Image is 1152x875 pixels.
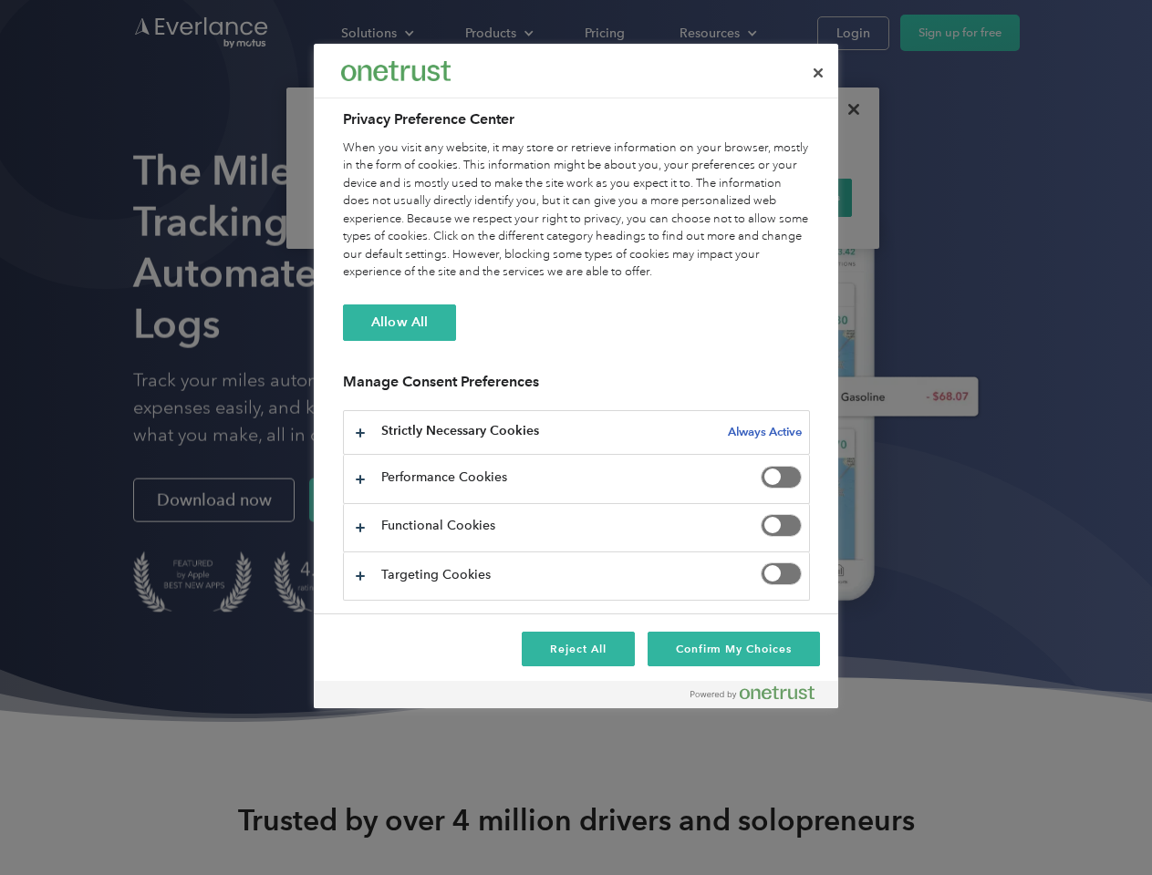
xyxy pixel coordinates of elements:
[343,108,810,130] h2: Privacy Preference Center
[690,685,815,700] img: Powered by OneTrust Opens in a new Tab
[343,139,810,282] div: When you visit any website, it may store or retrieve information on your browser, mostly in the f...
[648,632,820,666] button: Confirm My Choices
[314,44,838,708] div: Preference center
[343,373,810,401] h3: Manage Consent Preferences
[341,53,451,89] div: Everlance
[690,685,829,708] a: Powered by OneTrust Opens in a new Tab
[798,53,838,93] button: Close
[341,61,451,80] img: Everlance
[343,304,456,341] button: Allow All
[522,632,635,666] button: Reject All
[314,44,838,708] div: Privacy Preference Center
